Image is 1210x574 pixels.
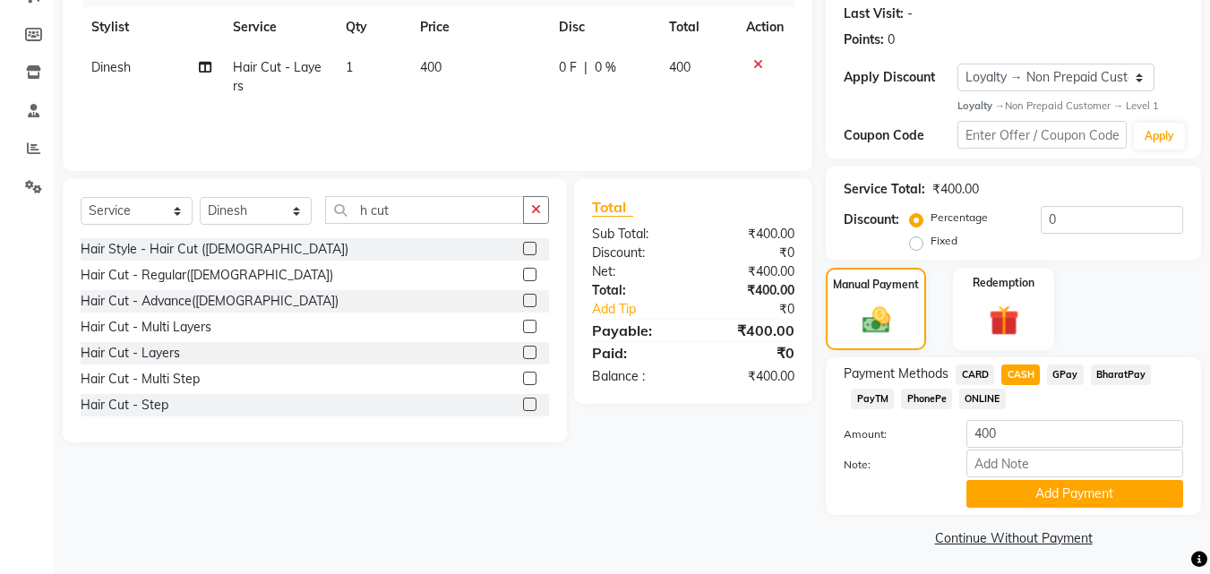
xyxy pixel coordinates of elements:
th: Disc [548,7,658,47]
th: Qty [335,7,410,47]
span: | [584,58,588,77]
label: Percentage [931,210,988,226]
div: Net: [579,262,693,281]
label: Amount: [830,426,952,442]
a: Continue Without Payment [829,529,1197,548]
span: BharatPay [1091,364,1152,385]
div: Service Total: [844,180,925,199]
div: ₹400.00 [693,281,808,300]
div: ₹0 [693,244,808,262]
span: CASH [1001,364,1040,385]
div: Hair Cut - Multi Layers [81,318,211,337]
img: _gift.svg [980,302,1028,338]
span: PayTM [851,389,894,409]
img: _cash.svg [854,304,899,336]
a: Add Tip [579,300,712,319]
div: Paid: [579,342,693,364]
label: Redemption [973,275,1034,291]
input: Amount [966,420,1183,448]
div: - [907,4,913,23]
div: 0 [888,30,895,49]
div: Discount: [844,210,899,229]
span: PhonePe [901,389,952,409]
span: 400 [669,59,691,75]
div: Hair Cut - Step [81,396,168,415]
div: Total: [579,281,693,300]
th: Action [735,7,794,47]
div: Hair Cut - Regular([DEMOGRAPHIC_DATA]) [81,266,333,285]
span: CARD [956,364,994,385]
span: GPay [1047,364,1084,385]
div: ₹0 [713,300,809,319]
div: Apply Discount [844,68,957,87]
div: Hair Cut - Multi Step [81,370,200,389]
span: Payment Methods [844,364,948,383]
button: Apply [1134,123,1185,150]
span: 0 F [559,58,577,77]
span: 0 % [595,58,616,77]
div: ₹400.00 [693,367,808,386]
th: Price [409,7,548,47]
span: 1 [346,59,353,75]
div: Coupon Code [844,126,957,145]
label: Manual Payment [833,277,919,293]
div: Sub Total: [579,225,693,244]
input: Add Note [966,450,1183,477]
span: Hair Cut - Layers [233,59,322,94]
span: Dinesh [91,59,131,75]
div: Last Visit: [844,4,904,23]
div: Payable: [579,320,693,341]
input: Search or Scan [325,196,524,224]
div: ₹400.00 [693,225,808,244]
th: Total [658,7,736,47]
button: Add Payment [966,480,1183,508]
th: Service [222,7,335,47]
div: Discount: [579,244,693,262]
label: Fixed [931,233,957,249]
div: ₹400.00 [693,320,808,341]
div: ₹400.00 [693,262,808,281]
strong: Loyalty → [957,99,1005,112]
div: Balance : [579,367,693,386]
div: Non Prepaid Customer → Level 1 [957,99,1183,114]
div: ₹400.00 [932,180,979,199]
span: ONLINE [959,389,1006,409]
div: Hair Style - Hair Cut ([DEMOGRAPHIC_DATA]) [81,240,348,259]
label: Note: [830,457,952,473]
div: Points: [844,30,884,49]
div: Hair Cut - Advance([DEMOGRAPHIC_DATA]) [81,292,339,311]
span: 400 [420,59,442,75]
div: ₹0 [693,342,808,364]
div: Hair Cut - Layers [81,344,180,363]
th: Stylist [81,7,222,47]
input: Enter Offer / Coupon Code [957,121,1127,149]
span: Total [592,198,633,217]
